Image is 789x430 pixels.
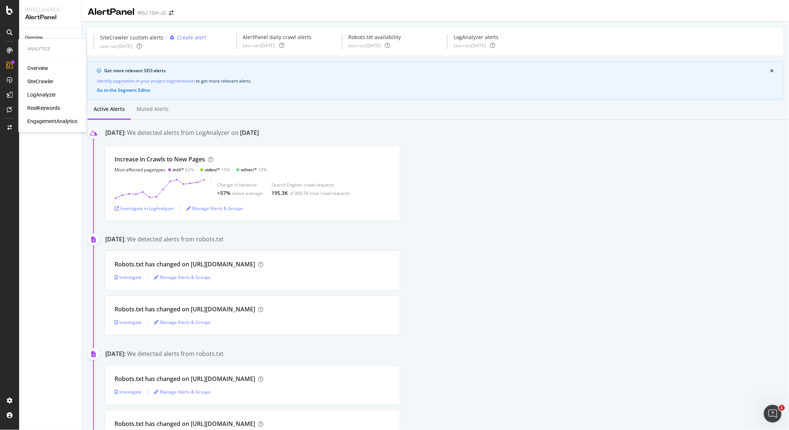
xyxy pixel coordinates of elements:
div: Search Engines crawl requests [271,182,350,188]
span: 1 [779,405,785,411]
div: SiteCrawler custom alerts [100,34,163,41]
a: Manage Alerts & Groups [186,205,243,211]
div: video/* [205,167,220,173]
div: AlertPanel daily crawl alerts [243,34,312,41]
div: Analytics [27,46,77,52]
div: 195.3K [271,189,288,197]
button: Investigate in LogAnalyzer [115,202,174,214]
div: Overview [25,34,43,42]
a: Overview [25,34,76,42]
a: Investigate [115,274,142,280]
button: Manage Alerts & Groups [154,317,211,328]
div: AlertPanel [88,6,134,18]
div: Intelligence [25,6,75,13]
div: We detected alerts from robots.txt [127,235,223,244]
div: Robots.txt has changed on [URL][DOMAIN_NAME] [115,305,255,314]
div: Active alerts [94,105,125,113]
div: intl/* [173,167,184,173]
div: We detected alerts from robots.txt [127,350,223,358]
div: LogAnalyzer alerts [454,34,499,41]
div: Last run: [DATE] [100,43,132,49]
a: LogAnalyzer [27,91,56,98]
iframe: Intercom live chat [764,405,782,423]
div: Robots.txt has changed on [URL][DOMAIN_NAME] [115,260,255,269]
div: Change in behavior [217,182,263,188]
a: Manage Alerts & Groups [154,389,211,395]
div: Robots.txt has changed on [URL][DOMAIN_NAME] [115,420,255,428]
div: Increase in Crawls to New Pages [115,155,205,164]
div: 62% [173,167,194,173]
div: to get more relevant alerts . [97,77,774,85]
button: Investigate [115,317,142,328]
a: Manage Alerts & Groups [154,319,211,325]
div: [DATE]: [105,350,126,358]
div: AlertPanel [25,13,75,22]
div: 10% [241,167,267,173]
div: Last run: [DATE] [243,42,275,49]
div: +57% [217,189,230,197]
button: Create alert [167,34,206,42]
a: EngagementAnalytics [27,118,77,125]
div: Most affected pagetypes [115,167,165,173]
a: Investigate [115,389,142,395]
div: Robots.txt availability [348,34,401,41]
div: above average [232,190,263,196]
div: Get more relevant SEO alerts [104,67,771,74]
a: Manage Alerts & Groups [154,274,211,280]
div: Create alert [177,34,206,41]
a: Investigate [115,319,142,325]
button: Go to the Segment Editor [97,88,151,93]
div: of 969.5K total crawl requests [289,190,350,196]
div: [DATE]: [105,235,126,244]
div: [DATE]: [105,129,126,139]
div: Muted alerts [137,105,169,113]
button: Manage Alerts & Groups [154,272,211,283]
a: Identify pagination in your project segmentation [97,77,195,85]
div: info banner [88,61,783,100]
div: We detected alerts from LogAnalyzer on [127,129,259,139]
a: Investigate in LogAnalyzer [115,205,174,211]
div: WSJ 10m JS [137,9,166,17]
button: Investigate [115,272,142,283]
div: Last run: [DATE] [348,42,380,49]
div: other/* [241,167,257,173]
div: [DATE] [240,129,259,137]
button: close banner [769,67,776,75]
div: 15% [205,167,230,173]
button: Manage Alerts & Groups [186,202,243,214]
button: Investigate [115,386,142,398]
div: Robots.txt has changed on [URL][DOMAIN_NAME] [115,375,255,383]
div: Last run: [DATE] [454,42,486,49]
a: Overview [27,64,48,72]
div: arrow-right-arrow-left [169,10,173,15]
a: SiteCrawler [27,78,53,85]
button: Manage Alerts & Groups [154,386,211,398]
a: RealKeywords [27,104,60,112]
